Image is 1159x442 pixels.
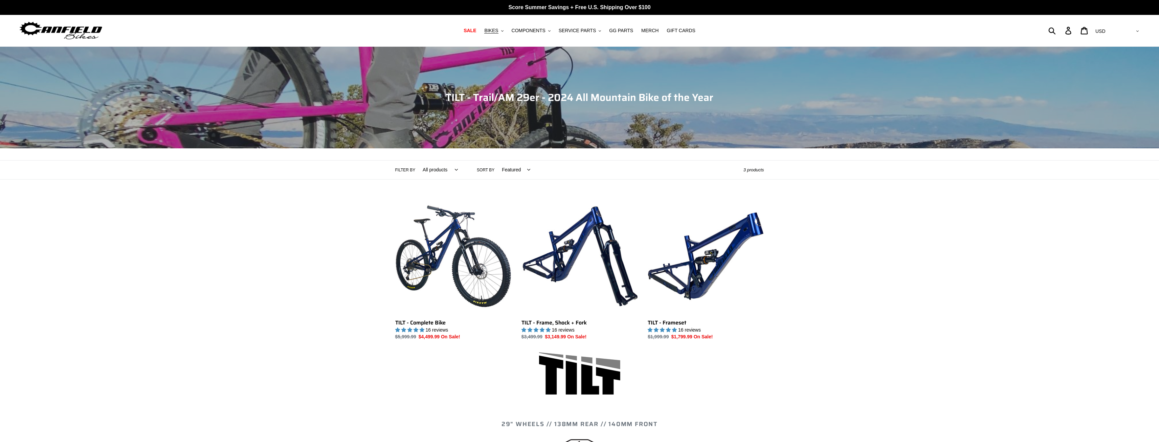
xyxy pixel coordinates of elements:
[460,26,480,35] a: SALE
[641,28,659,34] span: MERCH
[19,20,103,41] img: Canfield Bikes
[446,89,713,105] span: TILT - Trail/AM 29er - 2024 All Mountain Bike of the Year
[667,28,695,34] span: GIFT CARDS
[559,28,596,34] span: SERVICE PARTS
[555,26,604,35] button: SERVICE PARTS
[464,28,476,34] span: SALE
[502,419,657,429] span: 29" WHEELS // 138mm REAR // 140mm FRONT
[638,26,662,35] a: MERCH
[512,28,545,34] span: COMPONENTS
[606,26,637,35] a: GG PARTS
[477,167,494,173] label: Sort by
[743,167,764,172] span: 3 products
[1052,23,1069,38] input: Search
[663,26,699,35] a: GIFT CARDS
[508,26,554,35] button: COMPONENTS
[484,28,498,34] span: BIKES
[481,26,507,35] button: BIKES
[609,28,633,34] span: GG PARTS
[395,167,416,173] label: Filter by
